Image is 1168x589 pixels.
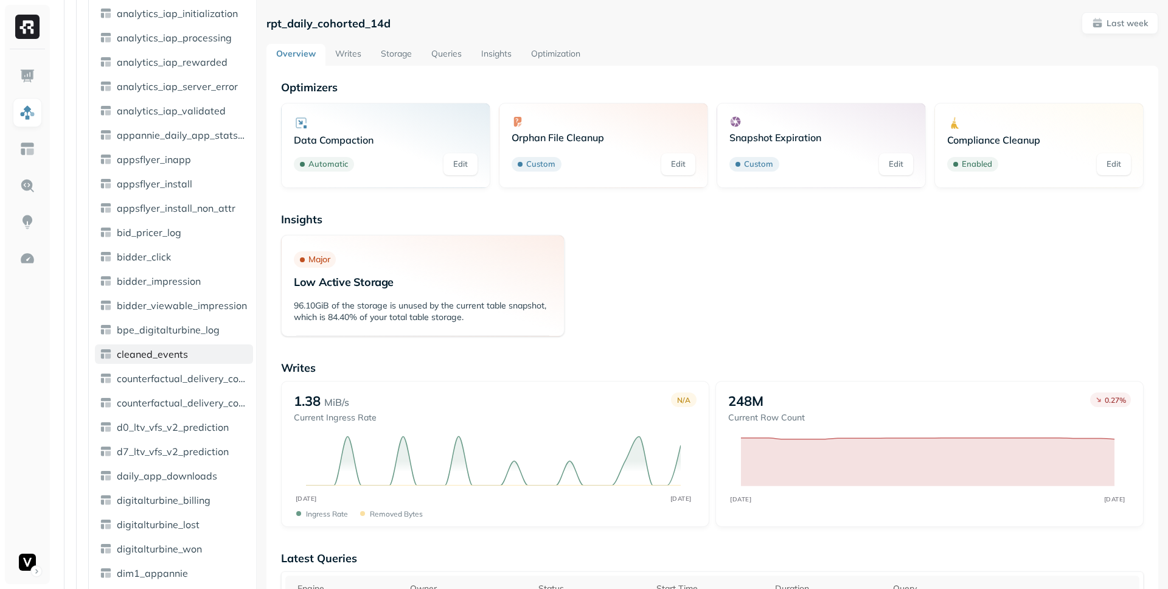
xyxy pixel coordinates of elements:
[19,105,35,120] img: Assets
[95,271,253,291] a: bidder_impression
[281,361,1144,375] p: Writes
[117,567,188,579] span: dim1_appannie
[95,150,253,169] a: appsflyer_inapp
[95,563,253,583] a: dim1_appannie
[422,44,471,66] a: Queries
[521,44,590,66] a: Optimization
[100,543,112,555] img: table
[117,324,220,336] span: bpe_digitalturbine_log
[100,299,112,312] img: table
[95,174,253,193] a: appsflyer_install
[95,77,253,96] a: analytics_iap_server_error
[117,129,248,141] span: appannie_daily_app_stats_agg
[294,412,377,423] p: Current Ingress Rate
[1082,12,1158,34] button: Last week
[117,178,192,190] span: appsflyer_install
[730,495,751,503] tspan: [DATE]
[670,495,692,503] tspan: [DATE]
[296,495,317,503] tspan: [DATE]
[728,412,805,423] p: Current Row Count
[19,214,35,230] img: Insights
[117,7,238,19] span: analytics_iap_initialization
[95,198,253,218] a: appsflyer_install_non_attr
[95,4,253,23] a: analytics_iap_initialization
[512,131,695,144] p: Orphan File Cleanup
[19,251,35,267] img: Optimization
[100,80,112,92] img: table
[117,348,188,360] span: cleaned_events
[370,509,423,518] p: Removed bytes
[324,395,349,410] p: MiB/s
[100,445,112,458] img: table
[117,299,247,312] span: bidder_viewable_impression
[117,372,248,385] span: counterfactual_delivery_control
[100,178,112,190] img: table
[100,494,112,506] img: table
[294,392,321,410] p: 1.38
[100,518,112,531] img: table
[100,372,112,385] img: table
[117,153,191,166] span: appsflyer_inapp
[281,80,1144,94] p: Optimizers
[95,247,253,267] a: bidder_click
[100,202,112,214] img: table
[947,134,1131,146] p: Compliance Cleanup
[95,296,253,315] a: bidder_viewable_impression
[19,178,35,193] img: Query Explorer
[266,44,325,66] a: Overview
[19,554,36,571] img: Voodoo
[100,348,112,360] img: table
[728,392,763,410] p: 248M
[117,421,229,433] span: d0_ltv_vfs_v2_prediction
[95,52,253,72] a: analytics_iap_rewarded
[744,158,773,170] p: Custom
[117,56,228,68] span: analytics_iap_rewarded
[95,442,253,461] a: d7_ltv_vfs_v2_prediction
[100,421,112,433] img: table
[962,158,992,170] p: Enabled
[117,275,201,287] span: bidder_impression
[1107,18,1148,29] p: Last week
[95,28,253,47] a: analytics_iap_processing
[100,251,112,263] img: table
[1105,396,1126,405] p: 0.27 %
[95,539,253,559] a: digitalturbine_won
[95,344,253,364] a: cleaned_events
[95,320,253,340] a: bpe_digitalturbine_log
[100,470,112,482] img: table
[95,417,253,437] a: d0_ltv_vfs_v2_prediction
[729,131,913,144] p: Snapshot Expiration
[117,32,232,44] span: analytics_iap_processing
[443,153,478,175] a: Edit
[526,158,555,170] p: Custom
[117,105,226,117] span: analytics_iap_validated
[95,369,253,388] a: counterfactual_delivery_control
[95,466,253,486] a: daily_app_downloads
[117,80,238,92] span: analytics_iap_server_error
[294,300,552,323] p: 96.10GiB of the storage is unused by the current table snapshot, which is 84.40% of your total ta...
[308,254,330,265] p: Major
[117,494,210,506] span: digitalturbine_billing
[100,56,112,68] img: table
[294,275,552,289] p: Low Active Storage
[19,141,35,157] img: Asset Explorer
[100,153,112,166] img: table
[100,567,112,579] img: table
[100,226,112,239] img: table
[95,515,253,534] a: digitalturbine_lost
[95,101,253,120] a: analytics_iap_validated
[266,16,391,30] p: rpt_daily_cohorted_14d
[100,105,112,117] img: table
[371,44,422,66] a: Storage
[1104,495,1125,503] tspan: [DATE]
[19,68,35,84] img: Dashboard
[100,129,112,141] img: table
[294,134,478,146] p: Data Compaction
[117,202,235,214] span: appsflyer_install_non_attr
[95,490,253,510] a: digitalturbine_billing
[117,251,171,263] span: bidder_click
[117,445,229,458] span: d7_ltv_vfs_v2_prediction
[471,44,521,66] a: Insights
[879,153,913,175] a: Edit
[325,44,371,66] a: Writes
